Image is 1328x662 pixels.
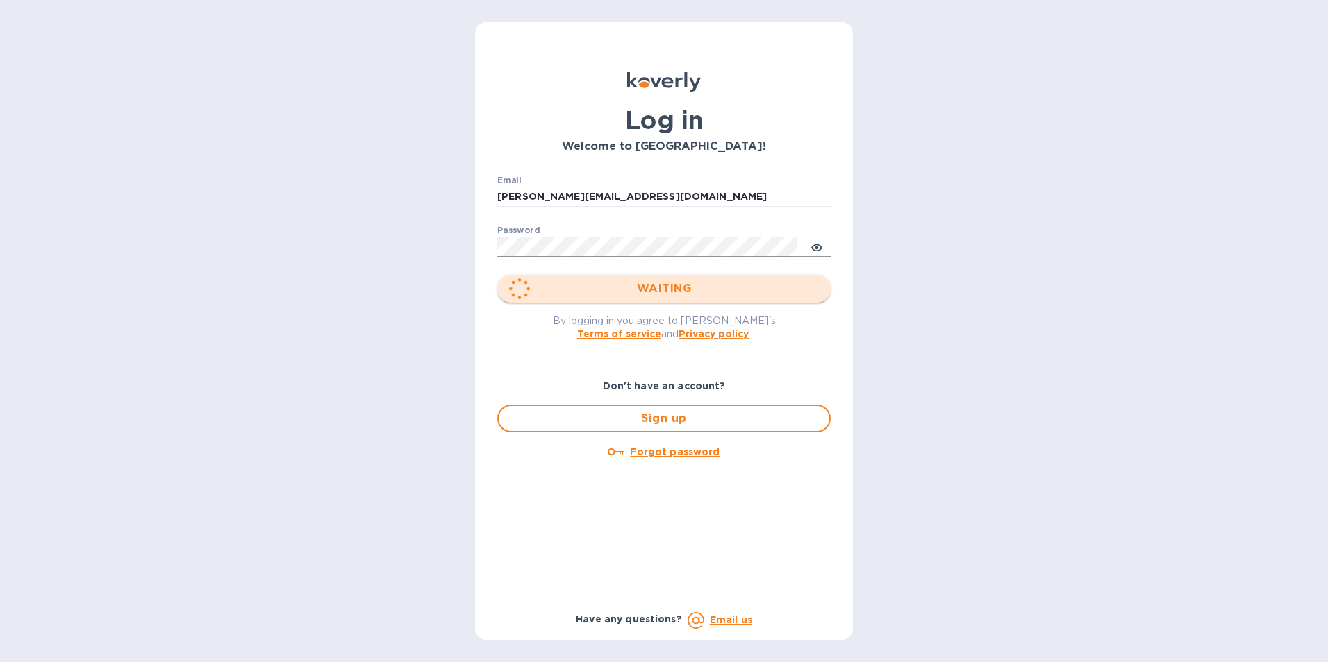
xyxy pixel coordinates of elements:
label: Password [497,226,540,235]
button: Sign up [497,405,831,432]
span: By logging in you agree to [PERSON_NAME]'s and . [553,315,776,339]
img: Koverly [627,72,701,92]
input: Enter email address [497,187,831,207]
b: Have any questions? [576,613,682,625]
a: Privacy policy [679,328,749,339]
a: Terms of service [577,328,661,339]
label: Email [497,176,522,185]
b: Don't have an account? [603,380,726,391]
h3: Welcome to [GEOGRAPHIC_DATA]! [497,140,831,153]
a: Email us [710,614,752,625]
span: Sign up [510,410,818,427]
h1: Log in [497,105,831,135]
button: toggle password visibility [803,232,831,260]
u: Forgot password [630,446,720,457]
